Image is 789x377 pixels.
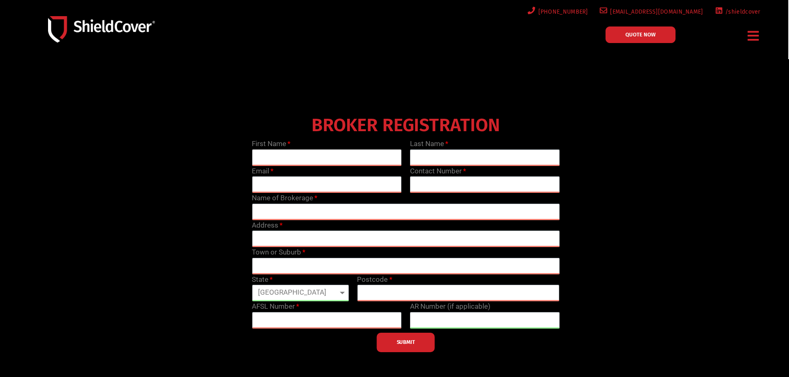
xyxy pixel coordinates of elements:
[397,341,415,343] span: SUBMIT
[252,193,317,204] label: Name of Brokerage
[252,220,282,231] label: Address
[526,7,588,17] a: [PHONE_NUMBER]
[713,7,760,17] a: /shieldcover
[410,139,448,149] label: Last Name
[252,247,305,258] label: Town or Suburb
[745,26,762,46] div: Menu Toggle
[252,274,273,285] label: State
[357,274,392,285] label: Postcode
[48,16,155,42] img: Shield-Cover-Underwriting-Australia-logo-full
[252,301,299,312] label: AFSL Number
[606,26,676,43] a: QUOTE NOW
[410,166,466,177] label: Contact Number
[722,7,760,17] span: /shieldcover
[248,120,564,130] h4: BROKER REGISTRATION
[377,333,435,352] button: SUBMIT
[252,139,290,149] label: First Name
[607,7,703,17] span: [EMAIL_ADDRESS][DOMAIN_NAME]
[598,7,703,17] a: [EMAIL_ADDRESS][DOMAIN_NAME]
[252,166,273,177] label: Email
[536,7,588,17] span: [PHONE_NUMBER]
[410,301,490,312] label: AR Number (if applicable)
[625,32,656,37] span: QUOTE NOW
